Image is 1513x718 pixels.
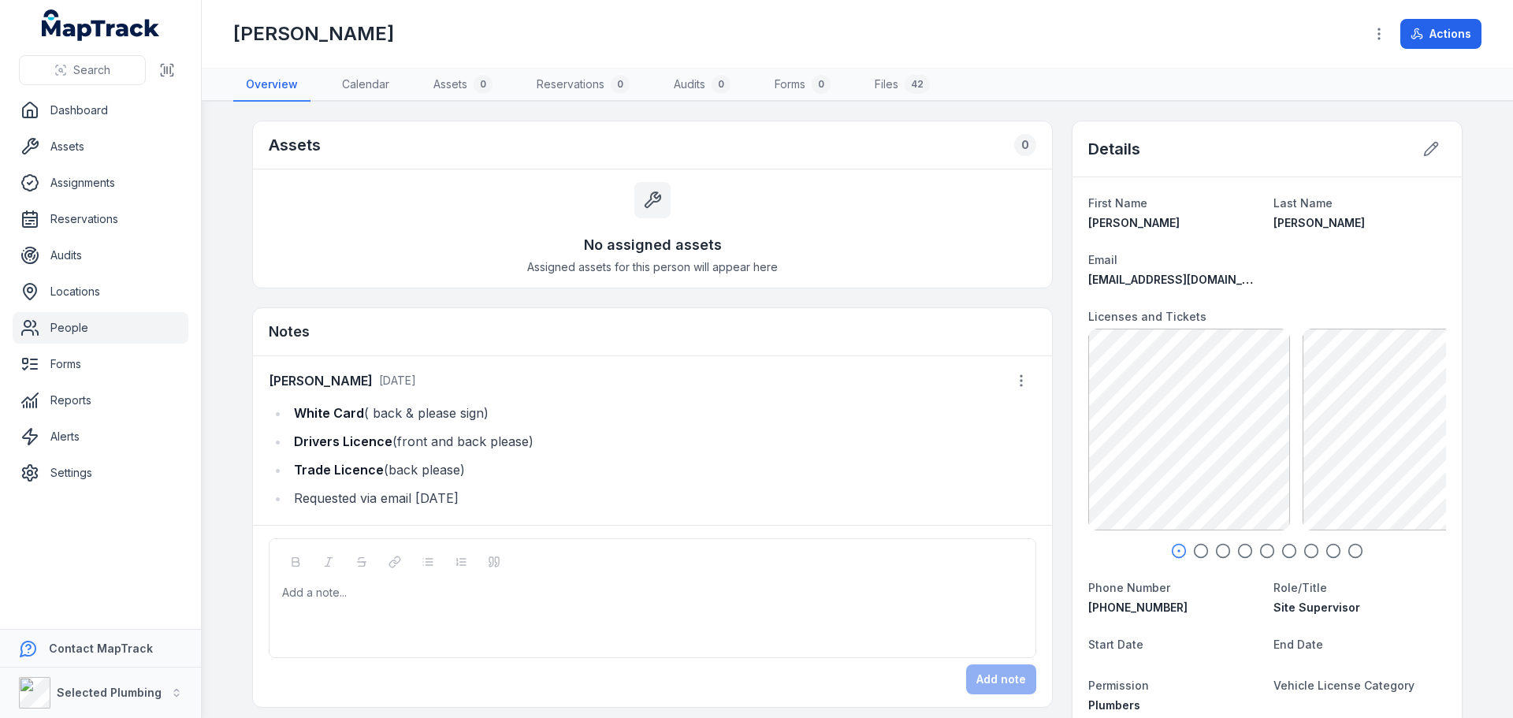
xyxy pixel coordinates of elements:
[379,374,416,387] time: 8/20/2025, 10:29:20 AM
[524,69,642,102] a: Reservations0
[1273,601,1360,614] span: Site Supervisor
[13,312,188,344] a: People
[474,75,493,94] div: 0
[233,69,310,102] a: Overview
[1273,216,1365,229] span: [PERSON_NAME]
[13,276,188,307] a: Locations
[1400,19,1481,49] button: Actions
[1088,601,1188,614] span: [PHONE_NUMBER]
[1273,679,1414,692] span: Vehicle License Category
[289,487,1036,509] li: Requested via email [DATE]
[269,371,373,390] strong: [PERSON_NAME]
[712,75,730,94] div: 0
[812,75,831,94] div: 0
[1014,134,1036,156] div: 0
[42,9,160,41] a: MapTrack
[1088,638,1143,651] span: Start Date
[1088,253,1117,266] span: Email
[1088,216,1180,229] span: [PERSON_NAME]
[13,203,188,235] a: Reservations
[1273,638,1323,651] span: End Date
[289,430,1036,452] li: (front and back please)
[13,348,188,380] a: Forms
[905,75,930,94] div: 42
[762,69,843,102] a: Forms0
[1273,581,1327,594] span: Role/Title
[289,459,1036,481] li: (back please)
[1088,138,1140,160] h2: Details
[294,462,384,478] strong: Trade Licence
[269,134,321,156] h2: Assets
[1088,679,1149,692] span: Permission
[1273,196,1333,210] span: Last Name
[1088,698,1140,712] span: Plumbers
[13,131,188,162] a: Assets
[862,69,942,102] a: Files42
[13,457,188,489] a: Settings
[13,421,188,452] a: Alerts
[379,374,416,387] span: [DATE]
[1088,273,1278,286] span: [EMAIL_ADDRESS][DOMAIN_NAME]
[269,321,310,343] h3: Notes
[289,402,1036,424] li: ( back & please sign)
[1088,581,1170,594] span: Phone Number
[19,55,146,85] button: Search
[584,234,722,256] h3: No assigned assets
[294,433,392,449] strong: Drivers Licence
[329,69,402,102] a: Calendar
[611,75,630,94] div: 0
[49,642,153,655] strong: Contact MapTrack
[13,95,188,126] a: Dashboard
[13,385,188,416] a: Reports
[527,259,778,275] span: Assigned assets for this person will appear here
[421,69,505,102] a: Assets0
[73,62,110,78] span: Search
[1088,310,1206,323] span: Licenses and Tickets
[233,21,394,47] h1: [PERSON_NAME]
[661,69,743,102] a: Audits0
[1088,196,1147,210] span: First Name
[57,686,162,699] strong: Selected Plumbing
[13,167,188,199] a: Assignments
[294,405,364,421] strong: White Card
[13,240,188,271] a: Audits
